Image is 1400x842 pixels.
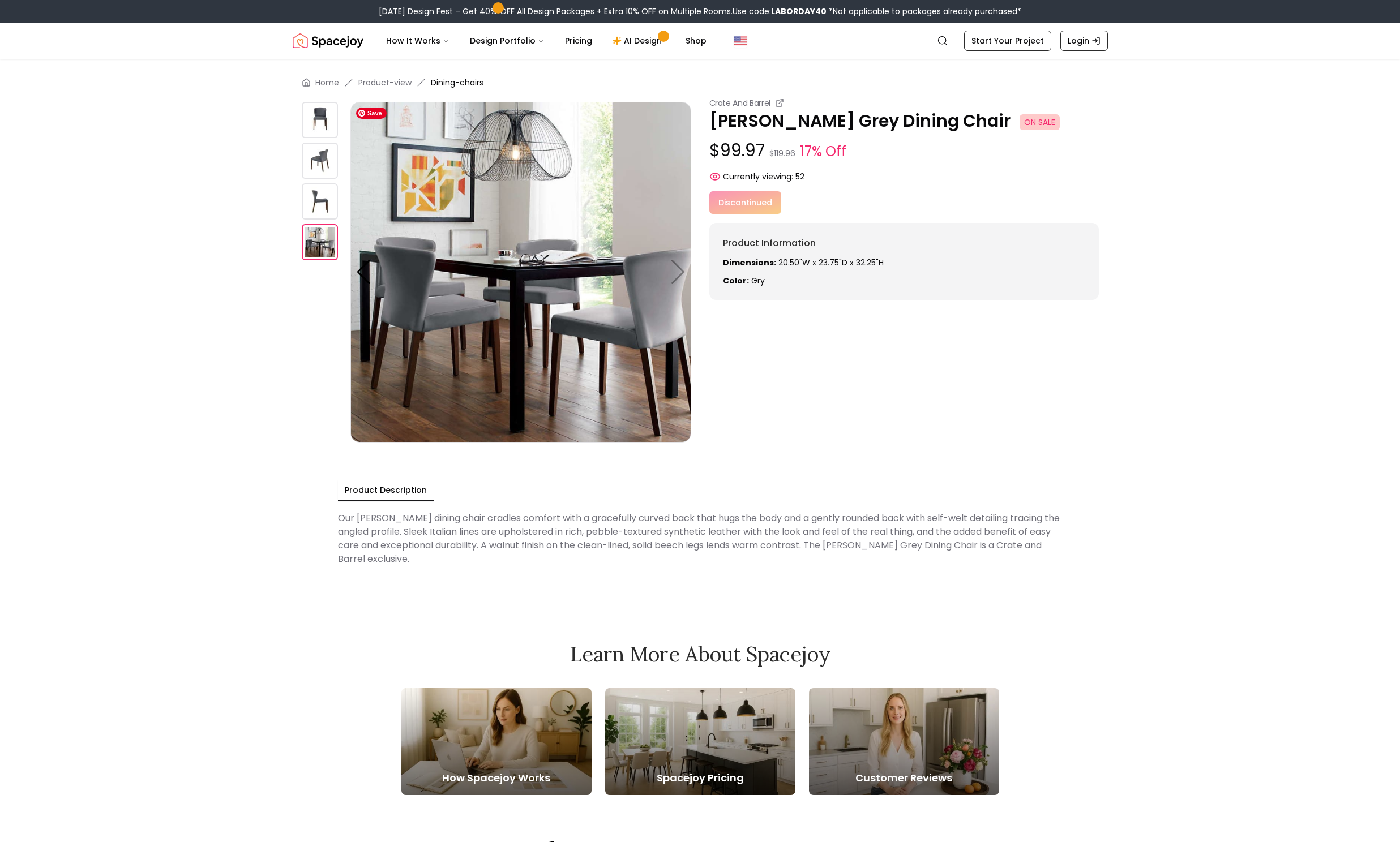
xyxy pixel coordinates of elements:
a: Spacejoy [293,29,363,52]
span: Save [356,108,387,119]
a: AI Design [603,29,674,52]
a: Start Your Project [964,31,1051,51]
h5: How Spacejoy Works [401,770,592,786]
small: Crate And Barrel [709,97,770,109]
small: 17% Off [800,141,846,162]
span: Dining-chairs [431,77,483,88]
span: ON SALE [1020,114,1060,130]
a: Login [1060,31,1108,51]
img: Spacejoy Logo [293,29,363,52]
img: https://storage.googleapis.com/spacejoy-main/assets/5f84712d07a6b0001c410872/product_0_o1pphh2g41j8 [302,102,338,138]
a: Pricing [556,29,601,52]
a: Spacejoy Pricing [605,688,795,795]
a: Shop [677,29,716,52]
img: https://storage.googleapis.com/spacejoy-main/assets/5f84712d07a6b0001c410872/product_3_bcj3dfpc74je [350,102,691,443]
h5: Spacejoy Pricing [605,770,795,786]
img: https://storage.googleapis.com/spacejoy-main/assets/5f84712d07a6b0001c410872/product_1_fcjb578e3i5f [302,143,338,179]
a: Home [315,77,339,88]
div: Our [PERSON_NAME] dining chair cradles comfort with a gracefully curved back that hugs the body a... [338,507,1063,570]
h2: Learn More About Spacejoy [401,643,999,665]
button: Design Portfolio [461,29,554,52]
small: $119.96 [769,148,795,159]
nav: Main [377,29,716,52]
p: $99.97 [709,140,1099,162]
span: Currently viewing: [723,171,793,182]
p: [PERSON_NAME] Grey Dining Chair [709,111,1099,131]
b: LABORDAY40 [771,6,827,17]
span: gry [751,275,765,286]
button: Product Description [338,480,434,501]
h6: Product Information [723,237,1085,250]
span: *Not applicable to packages already purchased* [827,6,1021,17]
a: How Spacejoy Works [401,688,592,795]
nav: breadcrumb [302,77,1099,88]
a: Customer Reviews [809,688,999,795]
div: [DATE] Design Fest – Get 40% OFF All Design Packages + Extra 10% OFF on Multiple Rooms. [379,6,1021,17]
strong: Dimensions: [723,257,776,268]
span: Use code: [733,6,827,17]
img: https://storage.googleapis.com/spacejoy-main/assets/5f84712d07a6b0001c410872/product_2_beihb6j79og5 [302,183,338,220]
nav: Global [293,23,1108,59]
strong: Color: [723,275,749,286]
img: https://storage.googleapis.com/spacejoy-main/assets/5f84712d07a6b0001c410872/product_3_bcj3dfpc74je [302,224,338,260]
p: 20.50"W x 23.75"D x 32.25"H [723,257,1085,268]
img: United States [734,34,747,48]
button: How It Works [377,29,459,52]
a: Product-view [358,77,412,88]
h5: Customer Reviews [809,770,999,786]
span: 52 [795,171,804,182]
